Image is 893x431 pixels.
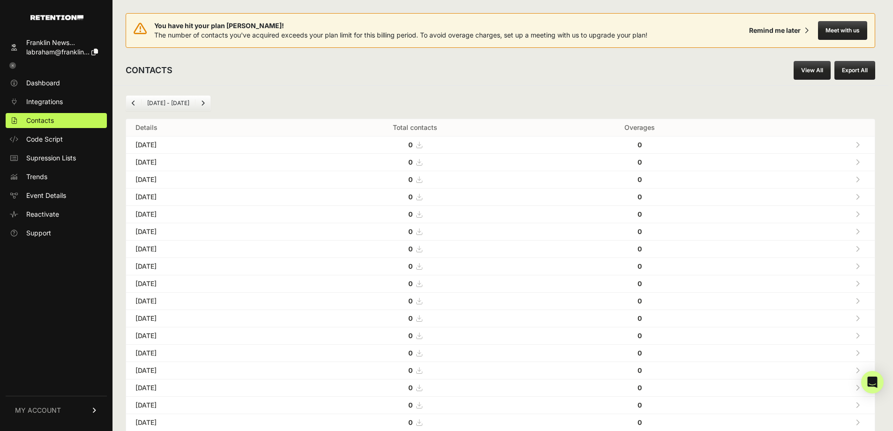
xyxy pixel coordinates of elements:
[26,191,66,200] span: Event Details
[794,61,831,80] a: View All
[126,275,289,293] td: [DATE]
[126,362,289,379] td: [DATE]
[638,245,642,253] strong: 0
[26,153,76,163] span: Supression Lists
[126,206,289,223] td: [DATE]
[638,158,642,166] strong: 0
[26,135,63,144] span: Code Script
[638,262,642,270] strong: 0
[638,384,642,392] strong: 0
[126,258,289,275] td: [DATE]
[154,31,647,39] span: The number of contacts you've acquired exceeds your plan limit for this billing period. To avoid ...
[6,94,107,109] a: Integrations
[126,310,289,327] td: [DATE]
[408,418,413,426] strong: 0
[26,228,51,238] span: Support
[126,136,289,154] td: [DATE]
[541,119,738,136] th: Overages
[408,366,413,374] strong: 0
[408,210,413,218] strong: 0
[408,349,413,357] strong: 0
[408,175,413,183] strong: 0
[126,223,289,241] td: [DATE]
[26,97,63,106] span: Integrations
[126,96,141,111] a: Previous
[408,401,413,409] strong: 0
[408,332,413,340] strong: 0
[834,61,875,80] button: Export All
[126,189,289,206] td: [DATE]
[6,207,107,222] a: Reactivate
[638,280,642,287] strong: 0
[26,210,59,219] span: Reactivate
[638,297,642,305] strong: 0
[289,119,541,136] th: Total contacts
[6,226,107,241] a: Support
[638,418,642,426] strong: 0
[408,297,413,305] strong: 0
[6,113,107,128] a: Contacts
[126,64,173,77] h2: CONTACTS
[26,78,60,88] span: Dashboard
[126,293,289,310] td: [DATE]
[408,262,413,270] strong: 0
[408,245,413,253] strong: 0
[638,175,642,183] strong: 0
[26,38,98,47] div: Franklin News...
[6,396,107,424] a: MY ACCOUNT
[861,371,884,393] div: Open Intercom Messenger
[638,401,642,409] strong: 0
[408,158,413,166] strong: 0
[638,227,642,235] strong: 0
[749,26,801,35] div: Remind me later
[6,188,107,203] a: Event Details
[745,22,812,39] button: Remind me later
[126,119,289,136] th: Details
[6,132,107,147] a: Code Script
[818,21,867,40] button: Meet with us
[126,345,289,362] td: [DATE]
[126,379,289,397] td: [DATE]
[126,327,289,345] td: [DATE]
[638,332,642,340] strong: 0
[26,48,90,56] span: labraham@franklin...
[126,397,289,414] td: [DATE]
[126,241,289,258] td: [DATE]
[408,314,413,322] strong: 0
[126,171,289,189] td: [DATE]
[408,227,413,235] strong: 0
[638,366,642,374] strong: 0
[6,151,107,166] a: Supression Lists
[6,76,107,91] a: Dashboard
[638,193,642,201] strong: 0
[638,210,642,218] strong: 0
[15,406,61,415] span: MY ACCOUNT
[638,349,642,357] strong: 0
[408,193,413,201] strong: 0
[154,21,647,30] span: You have hit your plan [PERSON_NAME]!
[126,154,289,171] td: [DATE]
[408,384,413,392] strong: 0
[638,141,642,149] strong: 0
[195,96,210,111] a: Next
[408,141,413,149] strong: 0
[26,116,54,125] span: Contacts
[6,35,107,60] a: Franklin News... labraham@franklin...
[6,169,107,184] a: Trends
[408,280,413,287] strong: 0
[26,172,47,181] span: Trends
[638,314,642,322] strong: 0
[30,15,83,20] img: Retention.com
[141,99,195,107] li: [DATE] - [DATE]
